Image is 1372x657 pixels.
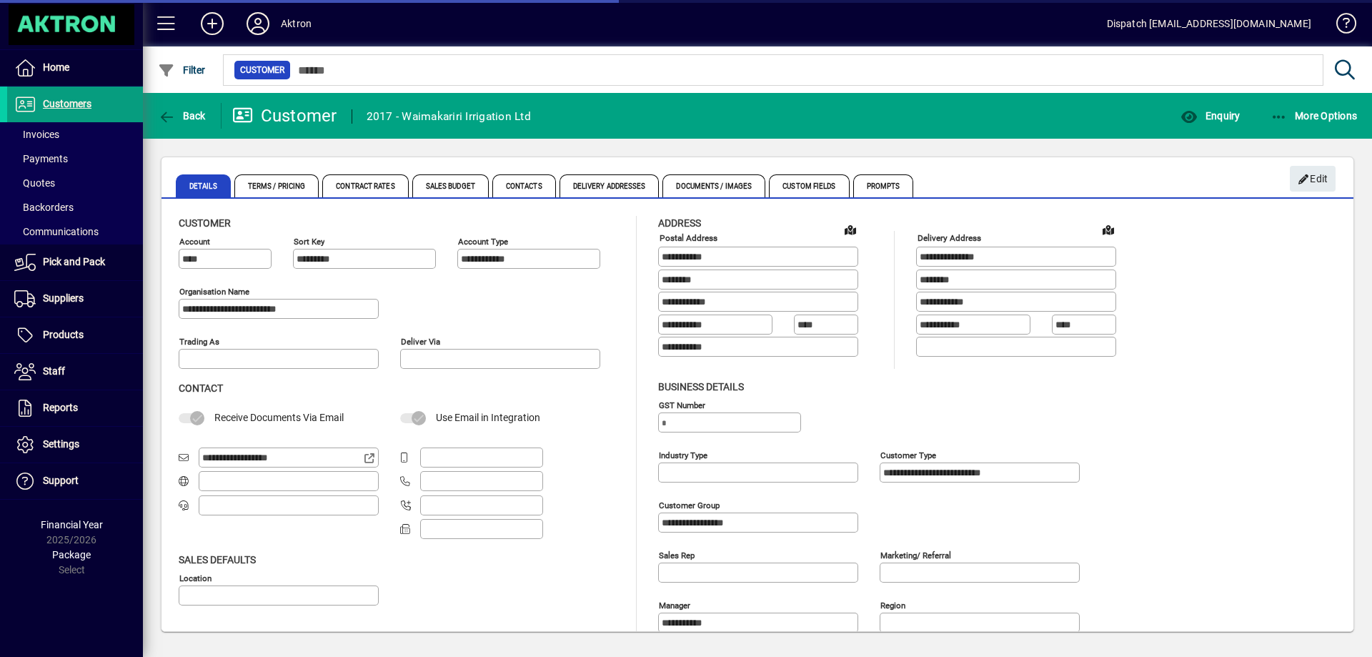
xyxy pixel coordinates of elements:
[662,174,765,197] span: Documents / Images
[7,171,143,195] a: Quotes
[560,174,660,197] span: Delivery Addresses
[43,365,65,377] span: Staff
[659,400,705,410] mat-label: GST Number
[659,550,695,560] mat-label: Sales rep
[154,103,209,129] button: Back
[769,174,849,197] span: Custom Fields
[7,281,143,317] a: Suppliers
[659,450,707,460] mat-label: Industry type
[43,61,69,73] span: Home
[658,217,701,229] span: Address
[7,427,143,463] a: Settings
[7,195,143,219] a: Backorders
[839,218,862,241] a: View on map
[659,600,690,610] mat-label: Manager
[1267,103,1361,129] button: More Options
[659,500,720,510] mat-label: Customer group
[14,153,68,164] span: Payments
[880,450,936,460] mat-label: Customer type
[43,402,78,413] span: Reports
[43,475,79,486] span: Support
[880,550,951,560] mat-label: Marketing/ Referral
[234,174,319,197] span: Terms / Pricing
[179,382,223,394] span: Contact
[880,600,905,610] mat-label: Region
[7,463,143,499] a: Support
[179,573,212,583] mat-label: Location
[43,292,84,304] span: Suppliers
[43,256,105,267] span: Pick and Pack
[41,519,103,530] span: Financial Year
[401,337,440,347] mat-label: Deliver via
[492,174,556,197] span: Contacts
[322,174,408,197] span: Contract Rates
[176,174,231,197] span: Details
[294,237,324,247] mat-label: Sort key
[43,98,91,109] span: Customers
[14,226,99,237] span: Communications
[412,174,489,197] span: Sales Budget
[7,317,143,353] a: Products
[235,11,281,36] button: Profile
[1107,12,1311,35] div: Dispatch [EMAIL_ADDRESS][DOMAIN_NAME]
[179,337,219,347] mat-label: Trading as
[458,237,508,247] mat-label: Account Type
[7,147,143,171] a: Payments
[367,105,531,128] div: 2017 - Waimakariri Irrigation Ltd
[143,103,222,129] app-page-header-button: Back
[1326,3,1354,49] a: Knowledge Base
[7,390,143,426] a: Reports
[7,219,143,244] a: Communications
[43,329,84,340] span: Products
[43,438,79,450] span: Settings
[1271,110,1358,122] span: More Options
[1290,166,1336,192] button: Edit
[52,549,91,560] span: Package
[853,174,914,197] span: Prompts
[281,12,312,35] div: Aktron
[7,354,143,390] a: Staff
[179,217,231,229] span: Customer
[7,122,143,147] a: Invoices
[1177,103,1243,129] button: Enquiry
[14,177,55,189] span: Quotes
[1097,218,1120,241] a: View on map
[1298,167,1328,191] span: Edit
[240,63,284,77] span: Customer
[214,412,344,423] span: Receive Documents Via Email
[179,237,210,247] mat-label: Account
[436,412,540,423] span: Use Email in Integration
[179,554,256,565] span: Sales defaults
[179,287,249,297] mat-label: Organisation name
[14,202,74,213] span: Backorders
[189,11,235,36] button: Add
[232,104,337,127] div: Customer
[158,64,206,76] span: Filter
[14,129,59,140] span: Invoices
[1180,110,1240,122] span: Enquiry
[7,244,143,280] a: Pick and Pack
[658,381,744,392] span: Business details
[7,50,143,86] a: Home
[158,110,206,122] span: Back
[154,57,209,83] button: Filter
